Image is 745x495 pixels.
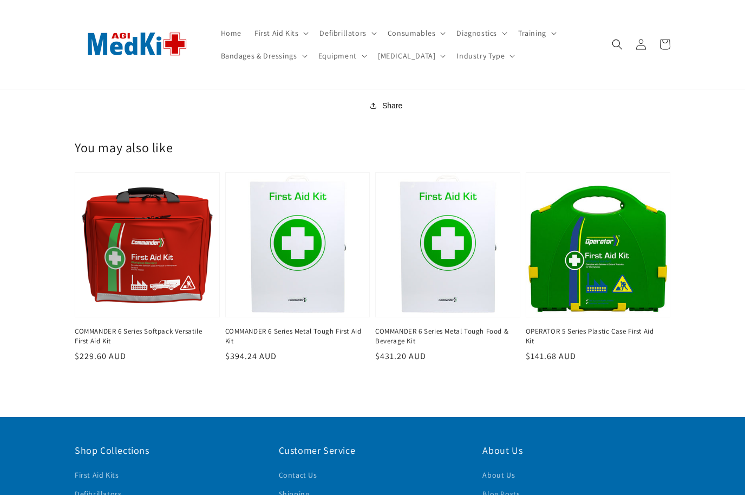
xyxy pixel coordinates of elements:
span: Industry Type [456,51,505,61]
span: Bandages & Dressings [221,51,297,61]
span: [MEDICAL_DATA] [378,51,435,61]
a: Contact Us [279,468,317,485]
summary: Search [605,32,629,56]
summary: Industry Type [450,44,519,67]
h2: You may also like [75,139,670,156]
a: OPERATOR 5 Series Plastic Case First Aid Kit [526,327,664,346]
summary: Consumables [381,22,450,44]
a: COMMANDER 6 Series Metal Tough Food & Beverage Kit [375,327,514,346]
h2: About Us [482,444,670,457]
summary: First Aid Kits [248,22,313,44]
summary: Bandages & Dressings [214,44,312,67]
summary: [MEDICAL_DATA] [371,44,450,67]
summary: Training [512,22,561,44]
a: COMMANDER 6 Series Softpack Versatile First Aid Kit [75,327,213,346]
span: Consumables [388,28,436,38]
summary: Defibrillators [313,22,381,44]
a: About Us [482,468,515,485]
span: Diagnostics [456,28,497,38]
button: Share [370,99,406,112]
span: Home [221,28,241,38]
a: First Aid Kits [75,468,119,485]
a: Home [214,22,248,44]
span: Equipment [318,51,357,61]
a: COMMANDER 6 Series Metal Tough First Aid Kit [225,327,364,346]
h2: Shop Collections [75,444,263,457]
img: AGI MedKit [75,15,199,74]
span: First Aid Kits [254,28,298,38]
summary: Equipment [312,44,371,67]
span: Training [518,28,546,38]
span: Defibrillators [319,28,366,38]
summary: Diagnostics [450,22,512,44]
h2: Customer Service [279,444,467,457]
